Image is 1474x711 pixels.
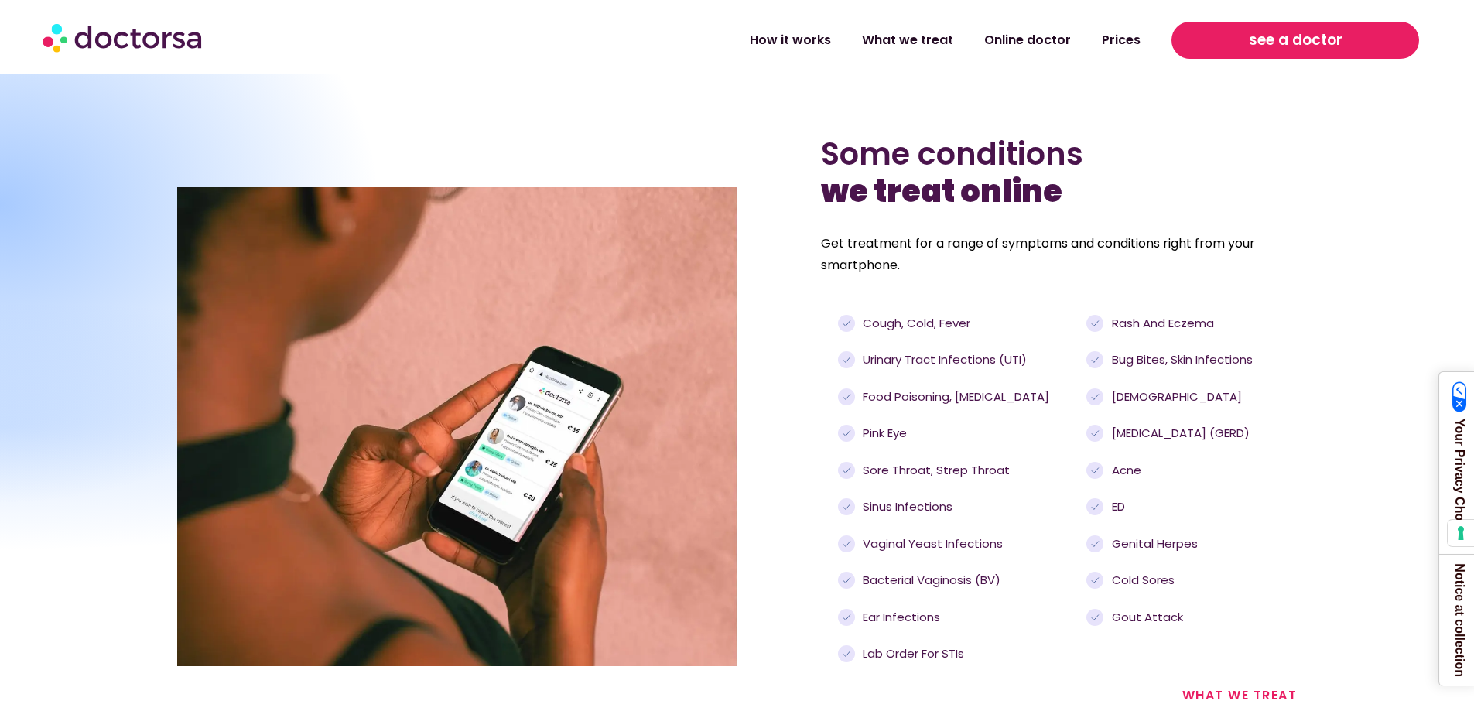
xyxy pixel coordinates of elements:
span: Bacterial Vaginosis (BV) [859,572,1000,590]
a: What we treat [846,22,969,58]
h2: Some conditions [821,135,1297,210]
span: Vaginal yeast infections [859,535,1003,553]
span: Sore throat, strep throat [859,462,1010,480]
a: Gout attack [1086,609,1282,627]
a: How it works [734,22,846,58]
a: what we treat [1182,686,1298,704]
p: Get treatment for a range of symptoms and conditions right from your smartphone. [821,233,1297,276]
span: Rash and eczema [1108,315,1214,333]
span: ED [1108,498,1125,516]
span: Genital Herpes [1108,535,1198,553]
a: Bacterial Vaginosis (BV) [838,572,1079,590]
span: Pink eye [859,425,907,443]
a: Food poisoning, [MEDICAL_DATA] [838,388,1079,406]
span: Food poisoning, [MEDICAL_DATA] [859,388,1049,406]
span: Cough, cold, fever [859,315,970,333]
span: [MEDICAL_DATA] (GERD) [1108,425,1250,443]
a: Prices [1086,22,1156,58]
span: Lab order for STIs [859,645,964,663]
a: Cold sores [1086,572,1282,590]
b: we treat online [821,169,1062,213]
span: Gout attack [1108,609,1183,627]
span: Ear infections [859,609,940,627]
span: [DEMOGRAPHIC_DATA] [1108,388,1242,406]
a: Online doctor [969,22,1086,58]
img: California Consumer Privacy Act (CCPA) Opt-Out Icon [1452,381,1467,412]
a: Vaginal yeast infections [838,535,1079,553]
a: Urinary tract infections (UTI) [838,351,1079,369]
span: Urinary tract infections (UTI) [859,351,1027,369]
a: [DEMOGRAPHIC_DATA] [1086,388,1282,406]
span: Sinus infections [859,498,952,516]
a: Ear infections [838,609,1079,627]
nav: Menu [381,22,1156,58]
a: Rash and eczema [1086,315,1282,333]
span: Acne [1108,462,1141,480]
a: Sore throat, strep throat [838,462,1079,480]
a: Cough, cold, fever [838,315,1079,333]
a: Pink eye [838,425,1079,443]
span: Bug bites, skin infections [1108,351,1253,369]
span: see a doctor [1249,28,1342,53]
a: Bug bites, skin infections [1086,351,1282,369]
a: Sinus infections [838,498,1079,516]
a: see a doctor [1171,22,1419,59]
a: Acne [1086,462,1282,480]
span: Cold sores [1108,572,1175,590]
button: Your consent preferences for tracking technologies [1448,520,1474,546]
